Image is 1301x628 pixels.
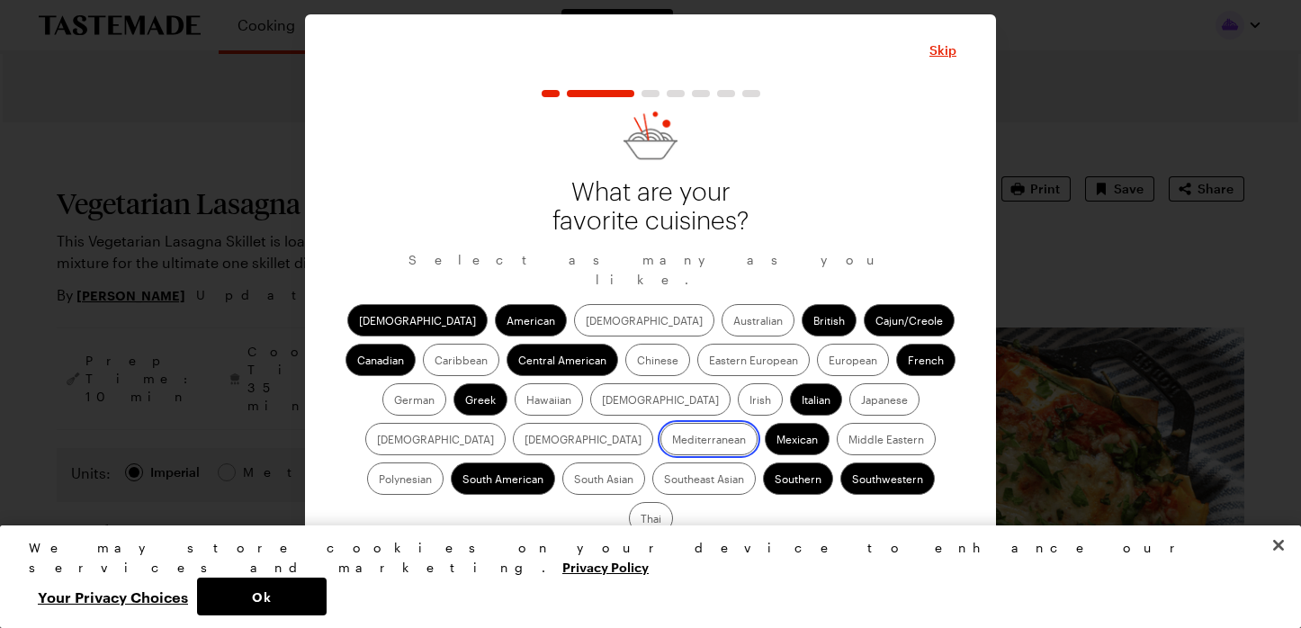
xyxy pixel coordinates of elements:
label: Middle Eastern [837,423,936,455]
label: South Asian [562,462,645,495]
label: British [802,304,857,336]
div: Privacy [29,538,1257,615]
label: Irish [738,383,783,416]
label: Mexican [765,423,830,455]
label: Central American [507,344,618,376]
p: Select as many as you like. [345,250,956,290]
div: We may store cookies on your device to enhance our services and marketing. [29,538,1257,578]
span: Skip [929,41,956,59]
label: German [382,383,446,416]
label: Australian [722,304,794,336]
label: Italian [790,383,842,416]
label: Chinese [625,344,690,376]
p: What are your favorite cuisines? [543,178,758,236]
label: Caribbean [423,344,499,376]
label: American [495,304,567,336]
label: Eastern European [697,344,810,376]
a: More information about your privacy, opens in a new tab [562,558,649,575]
label: [DEMOGRAPHIC_DATA] [590,383,731,416]
label: Japanese [849,383,920,416]
label: Mediterranean [660,423,758,455]
label: [DEMOGRAPHIC_DATA] [513,423,653,455]
label: Polynesian [367,462,444,495]
label: French [896,344,956,376]
button: Close [929,41,956,59]
label: [DEMOGRAPHIC_DATA] [574,304,714,336]
label: Cajun/Creole [864,304,955,336]
button: Your Privacy Choices [29,578,197,615]
label: [DEMOGRAPHIC_DATA] [365,423,506,455]
label: Greek [453,383,507,416]
label: [DEMOGRAPHIC_DATA] [347,304,488,336]
label: European [817,344,889,376]
label: Southeast Asian [652,462,756,495]
label: Southwestern [840,462,935,495]
label: Canadian [345,344,416,376]
button: Ok [197,578,327,615]
label: Hawaiian [515,383,583,416]
label: South American [451,462,555,495]
label: Southern [763,462,833,495]
label: Thai [629,502,673,534]
button: Close [1259,525,1298,565]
